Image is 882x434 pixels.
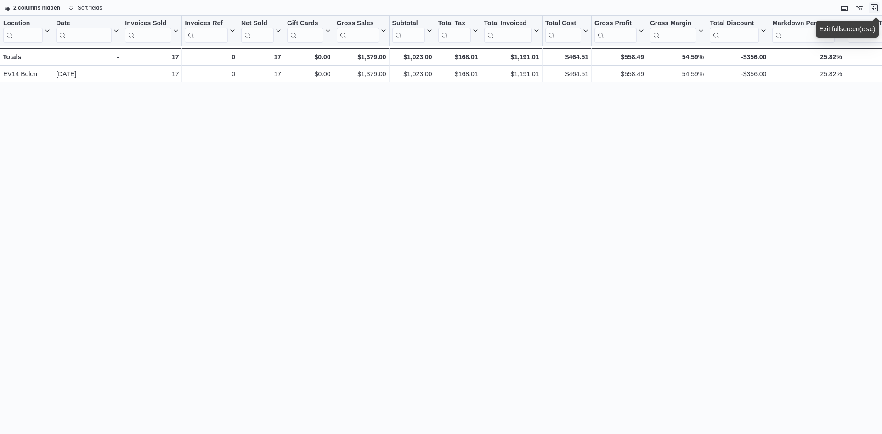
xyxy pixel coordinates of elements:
div: Gross Sales [337,19,379,28]
div: -$356.00 [710,68,766,79]
div: $558.49 [594,51,644,62]
div: $464.51 [545,51,588,62]
div: 0 [185,68,235,79]
button: Total Cost [545,19,588,43]
button: Subtotal [392,19,432,43]
div: 54.59% [650,51,704,62]
button: Invoices Sold [125,19,179,43]
div: Date [56,19,112,28]
div: $1,191.01 [484,68,539,79]
div: $0.00 [287,68,331,79]
button: Location [3,19,50,43]
div: 17 [125,68,179,79]
div: 54.59% [650,68,704,79]
div: Total Invoiced [484,19,532,28]
button: Total Discount [710,19,766,43]
div: Subtotal [392,19,425,28]
div: $168.01 [438,68,478,79]
div: Invoices Ref [185,19,227,43]
button: Display options [854,2,865,13]
div: Gross Profit [594,19,637,43]
div: Gross Sales [337,19,379,43]
div: -$356.00 [710,51,766,62]
div: Total Tax [438,19,471,28]
div: Total Tax [438,19,471,43]
div: Gift Card Sales [287,19,323,43]
kbd: esc [862,26,873,33]
button: Date [56,19,119,43]
div: $1,379.00 [337,68,386,79]
button: Markdown Percent [772,19,842,43]
button: Gross Margin [650,19,704,43]
div: - [56,51,119,62]
div: Date [56,19,112,43]
div: Invoices Sold [125,19,171,28]
div: $464.51 [545,68,588,79]
button: Gross Profit [594,19,644,43]
div: Net Sold [241,19,274,43]
div: Total Invoiced [484,19,532,43]
div: Subtotal [392,19,425,43]
div: Total Discount [710,19,759,28]
div: Total Cost [545,19,581,28]
div: Markdown Percent [772,19,834,43]
div: $1,023.00 [392,51,432,62]
div: Markdown Percent [772,19,834,28]
div: $1,379.00 [337,51,386,62]
div: 17 [125,51,179,62]
div: Total Discount [710,19,759,43]
div: Gift Cards [287,19,323,28]
button: 2 columns hidden [0,2,64,13]
div: $168.01 [438,51,478,62]
div: Invoices Sold [125,19,171,43]
div: Gross Profit [594,19,637,28]
div: EV14 Belen [3,68,50,79]
div: 17 [241,51,281,62]
div: 0 [185,51,235,62]
div: 17 [241,68,281,79]
button: Total Tax [438,19,478,43]
button: Gift Cards [287,19,331,43]
div: Invoices Ref [185,19,227,28]
div: Exit fullscreen ( ) [820,24,876,34]
button: Invoices Ref [185,19,235,43]
div: $1,191.01 [484,51,539,62]
button: Gross Sales [337,19,386,43]
div: Location [3,19,43,28]
div: $558.49 [594,68,644,79]
div: Gross Margin [650,19,696,28]
button: Exit fullscreen [869,2,880,13]
button: Keyboard shortcuts [839,2,850,13]
button: Sort fields [65,2,106,13]
div: 25.82% [772,51,842,62]
button: Net Sold [241,19,281,43]
div: Location [3,19,43,43]
div: Gross Margin [650,19,696,43]
div: $0.00 [287,51,331,62]
div: Net Sold [241,19,274,28]
div: [DATE] [56,68,119,79]
div: $1,023.00 [392,68,432,79]
div: Totals [3,51,50,62]
button: Total Invoiced [484,19,539,43]
div: 25.82% [772,68,842,79]
span: 2 columns hidden [13,4,60,11]
span: Sort fields [78,4,102,11]
div: Total Cost [545,19,581,43]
